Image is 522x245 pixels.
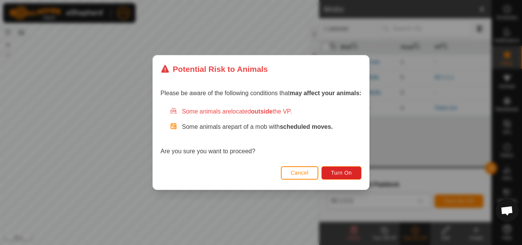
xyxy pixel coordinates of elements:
div: Are you sure you want to proceed? [160,107,362,156]
span: Turn On [331,170,352,176]
span: Cancel [291,170,309,176]
strong: may affect your animals: [290,90,362,96]
span: Please be aware of the following conditions that [160,90,362,96]
p: Some animals are [182,122,362,131]
strong: outside [251,108,273,115]
span: located the VP. [231,108,292,115]
button: Cancel [281,166,319,180]
button: Turn On [322,166,362,180]
div: Open chat [496,199,519,222]
div: Potential Risk to Animals [160,63,268,75]
div: Some animals are [170,107,362,116]
strong: scheduled moves. [280,123,333,130]
span: part of a mob with [231,123,333,130]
